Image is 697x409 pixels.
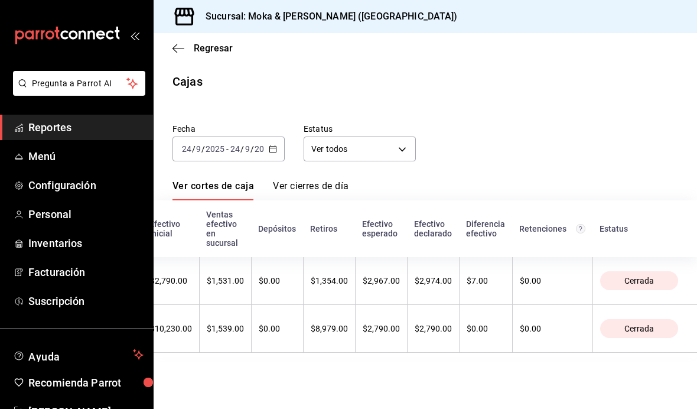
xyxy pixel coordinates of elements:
[273,180,348,200] a: Ver cierres de día
[28,148,144,164] span: Menú
[28,177,144,193] span: Configuración
[28,119,144,135] span: Reportes
[28,235,144,251] span: Inventarios
[150,276,192,285] div: $2,790.00
[196,9,458,24] h3: Sucursal: Moka & [PERSON_NAME] ([GEOGRAPHIC_DATA])
[205,144,225,154] input: ----
[201,144,205,154] span: /
[304,125,416,133] label: Estatus
[207,276,244,285] div: $1,531.00
[520,324,585,333] div: $0.00
[466,219,505,238] div: Diferencia efectivo
[172,43,233,54] button: Regresar
[149,219,192,238] div: Efectivo inicial
[258,224,296,233] div: Depósitos
[226,144,229,154] span: -
[240,144,244,154] span: /
[206,210,244,248] div: Ventas efectivo en sucursal
[415,324,452,333] div: $2,790.00
[311,276,348,285] div: $1,354.00
[467,276,505,285] div: $7.00
[600,224,678,233] div: Estatus
[363,276,400,285] div: $2,967.00
[172,125,285,133] label: Fecha
[250,144,254,154] span: /
[520,276,585,285] div: $0.00
[363,324,400,333] div: $2,790.00
[415,276,452,285] div: $2,974.00
[13,71,145,96] button: Pregunta a Parrot AI
[230,144,240,154] input: --
[32,77,127,90] span: Pregunta a Parrot AI
[259,276,296,285] div: $0.00
[207,324,244,333] div: $1,539.00
[172,73,203,90] div: Cajas
[254,144,274,154] input: ----
[245,144,250,154] input: --
[414,219,452,238] div: Efectivo declarado
[194,43,233,54] span: Regresar
[192,144,196,154] span: /
[311,324,348,333] div: $8,979.00
[8,86,145,98] a: Pregunta a Parrot AI
[196,144,201,154] input: --
[259,324,296,333] div: $0.00
[181,144,192,154] input: --
[620,276,659,285] span: Cerrada
[28,264,144,280] span: Facturación
[304,137,416,161] div: Ver todos
[28,206,144,222] span: Personal
[28,375,144,391] span: Recomienda Parrot
[467,324,505,333] div: $0.00
[519,224,585,233] div: Retenciones
[172,180,348,200] div: navigation tabs
[310,224,348,233] div: Retiros
[28,293,144,309] span: Suscripción
[150,324,192,333] div: $10,230.00
[362,219,400,238] div: Efectivo esperado
[130,31,139,40] button: open_drawer_menu
[28,348,128,362] span: Ayuda
[620,324,659,333] span: Cerrada
[576,224,585,233] svg: Total de retenciones de propinas registradas
[172,180,254,200] a: Ver cortes de caja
